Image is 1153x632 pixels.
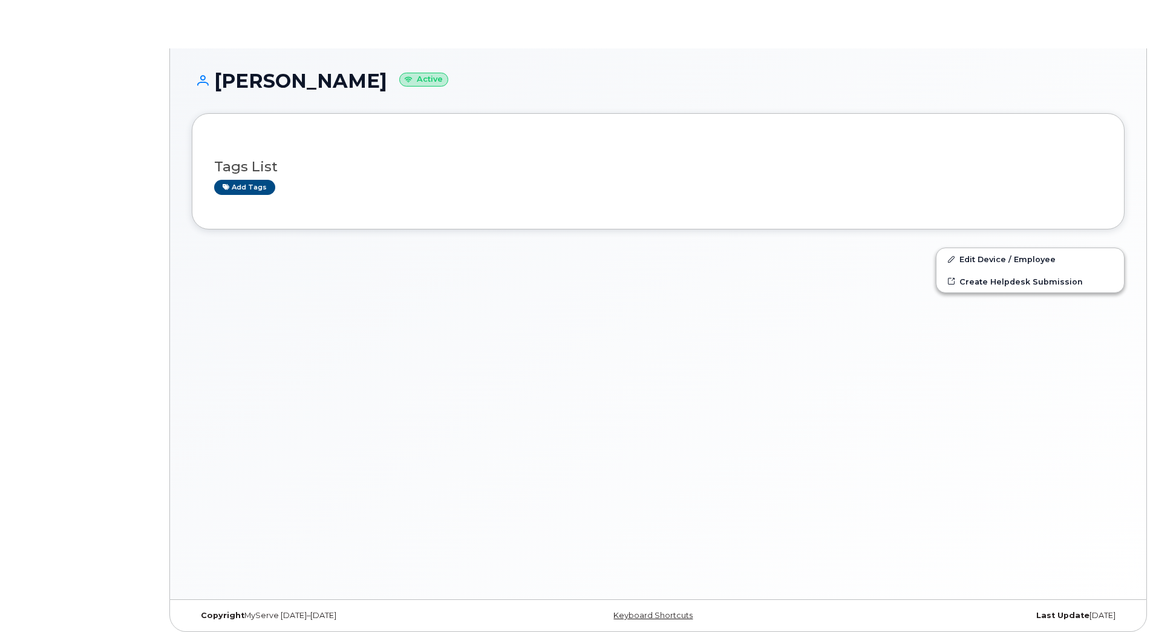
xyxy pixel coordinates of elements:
[214,180,275,195] a: Add tags
[1036,611,1089,620] strong: Last Update
[613,611,693,620] a: Keyboard Shortcuts
[214,159,1102,174] h3: Tags List
[814,611,1125,620] div: [DATE]
[201,611,244,620] strong: Copyright
[936,248,1124,270] a: Edit Device / Employee
[399,73,448,87] small: Active
[192,611,503,620] div: MyServe [DATE]–[DATE]
[936,271,1124,292] a: Create Helpdesk Submission
[192,70,1125,91] h1: [PERSON_NAME]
